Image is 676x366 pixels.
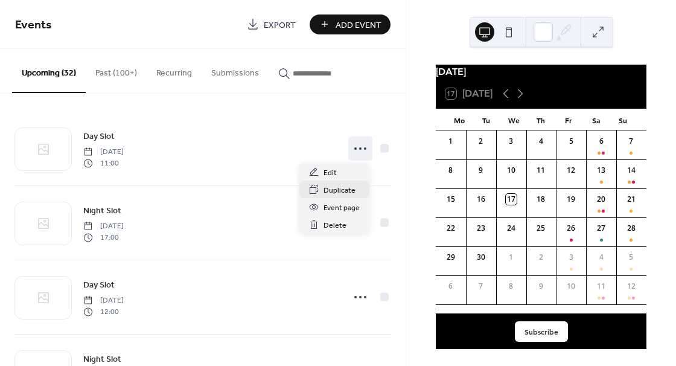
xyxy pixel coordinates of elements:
button: Recurring [147,49,202,92]
span: Night Slot [83,353,121,366]
div: 4 [535,136,546,147]
div: 7 [626,136,637,147]
div: 2 [535,252,546,263]
span: Day Slot [83,130,115,143]
div: 28 [626,223,637,234]
div: 8 [445,165,456,176]
div: 14 [626,165,637,176]
span: Event page [324,202,360,214]
span: 12:00 [83,306,124,317]
div: 13 [596,165,607,176]
span: Add Event [336,19,381,31]
div: 5 [626,252,637,263]
span: 11:00 [83,158,124,169]
span: Night Slot [83,205,121,217]
button: Past (100+) [86,49,147,92]
div: [DATE] [436,65,646,79]
div: 16 [476,194,486,205]
div: 17 [506,194,517,205]
a: Day Slot [83,278,115,292]
div: 10 [566,281,576,292]
div: 29 [445,252,456,263]
div: Tu [473,109,500,130]
div: 3 [566,252,576,263]
div: 11 [535,165,546,176]
div: 19 [566,194,576,205]
div: 6 [596,136,607,147]
div: Mo [445,109,473,130]
div: 6 [445,281,456,292]
div: 22 [445,223,456,234]
div: 24 [506,223,517,234]
button: Submissions [202,49,269,92]
span: [DATE] [83,147,124,158]
a: Export [238,14,305,34]
div: 1 [506,252,517,263]
div: 2 [476,136,486,147]
div: 15 [445,194,456,205]
div: 12 [566,165,576,176]
div: 11 [596,281,607,292]
div: 27 [596,223,607,234]
span: Delete [324,219,346,232]
span: 17:00 [83,232,124,243]
div: 25 [535,223,546,234]
div: Sa [582,109,609,130]
div: 9 [535,281,546,292]
span: Events [15,13,52,37]
span: Export [264,19,296,31]
div: 1 [445,136,456,147]
a: Day Slot [83,129,115,143]
div: 9 [476,165,486,176]
div: 21 [626,194,637,205]
div: 20 [596,194,607,205]
span: Day Slot [83,279,115,292]
span: [DATE] [83,221,124,232]
button: Upcoming (32) [12,49,86,93]
div: 12 [626,281,637,292]
div: 26 [566,223,576,234]
div: 23 [476,223,486,234]
div: Fr [555,109,582,130]
div: 30 [476,252,486,263]
a: Night Slot [83,352,121,366]
span: [DATE] [83,295,124,306]
a: Night Slot [83,204,121,217]
button: Subscribe [515,321,568,342]
span: Edit [324,167,337,179]
div: 5 [566,136,576,147]
div: Th [528,109,555,130]
button: Add Event [310,14,391,34]
div: Su [610,109,637,130]
div: 7 [476,281,486,292]
div: 10 [506,165,517,176]
div: 4 [596,252,607,263]
div: 8 [506,281,517,292]
div: 3 [506,136,517,147]
span: Duplicate [324,184,356,197]
div: We [500,109,528,130]
div: 18 [535,194,546,205]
